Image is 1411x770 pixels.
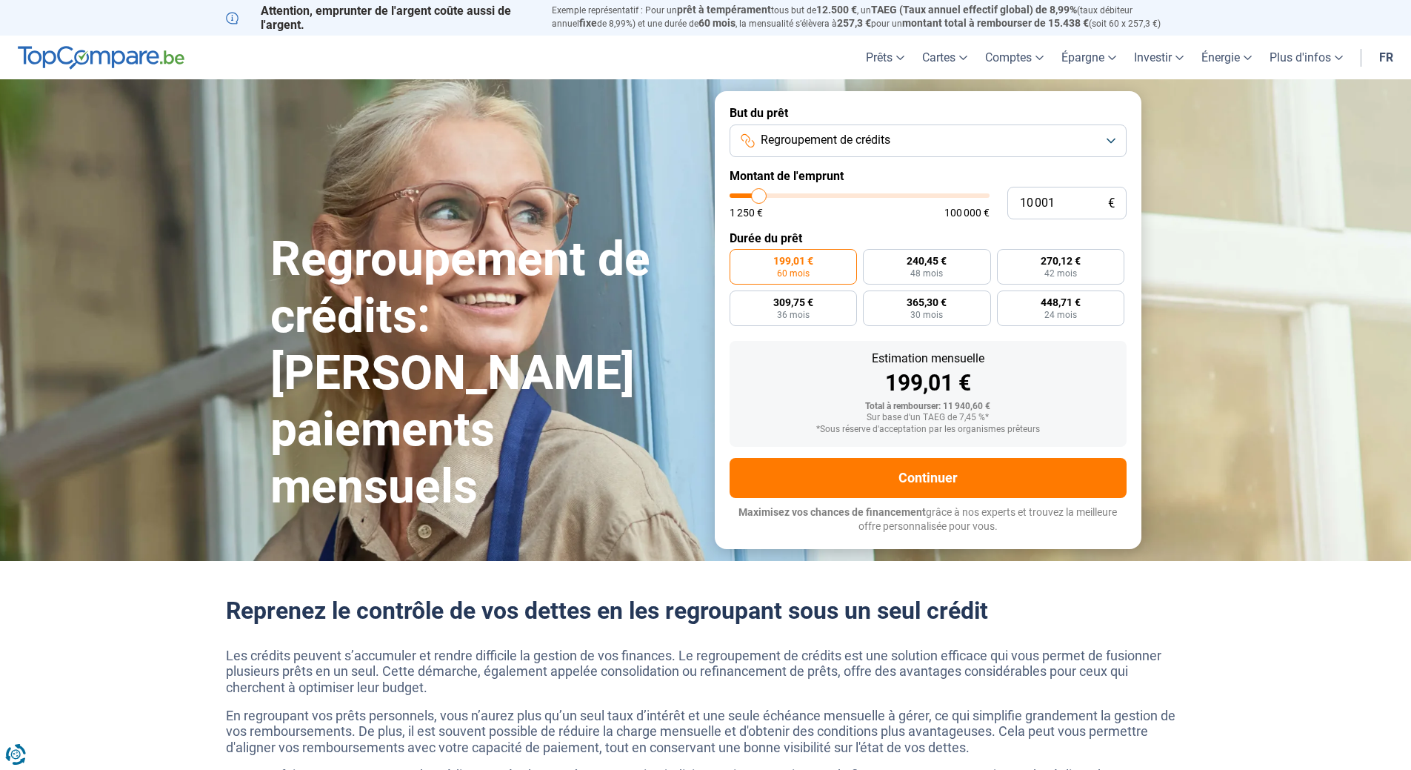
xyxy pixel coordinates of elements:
div: Sur base d'un TAEG de 7,45 %* [741,413,1115,423]
span: 240,45 € [907,256,947,266]
span: 199,01 € [773,256,813,266]
a: fr [1370,36,1402,79]
span: 270,12 € [1041,256,1081,266]
a: Énergie [1192,36,1261,79]
label: Durée du prêt [730,231,1127,245]
label: Montant de l'emprunt [730,169,1127,183]
div: *Sous réserve d'acceptation par les organismes prêteurs [741,425,1115,435]
span: prêt à tempérament [677,4,771,16]
label: But du prêt [730,106,1127,120]
p: Les crédits peuvent s’accumuler et rendre difficile la gestion de vos finances. Le regroupement d... [226,648,1186,696]
a: Plus d'infos [1261,36,1352,79]
span: Maximisez vos chances de financement [738,506,926,518]
p: grâce à nos experts et trouvez la meilleure offre personnalisée pour vous. [730,505,1127,534]
button: Regroupement de crédits [730,125,1127,157]
span: 48 mois [910,269,943,278]
span: TAEG (Taux annuel effectif global) de 8,99% [871,4,1077,16]
div: 199,01 € [741,372,1115,394]
div: Total à rembourser: 11 940,60 € [741,402,1115,412]
p: En regroupant vos prêts personnels, vous n’aurez plus qu’un seul taux d’intérêt et une seule éché... [226,708,1186,756]
h1: Regroupement de crédits: [PERSON_NAME] paiements mensuels [270,231,697,516]
span: 309,75 € [773,297,813,308]
a: Investir [1125,36,1192,79]
span: 12.500 € [816,4,857,16]
a: Épargne [1053,36,1125,79]
span: Regroupement de crédits [761,132,890,148]
span: 24 mois [1044,311,1077,319]
span: 36 mois [777,311,810,319]
button: Continuer [730,458,1127,498]
span: montant total à rembourser de 15.438 € [902,17,1089,29]
span: 100 000 € [944,208,990,218]
span: 60 mois [698,17,735,29]
span: 257,3 € [837,17,871,29]
a: Comptes [976,36,1053,79]
a: Prêts [857,36,913,79]
span: 1 250 € [730,208,763,218]
span: 42 mois [1044,269,1077,278]
span: € [1108,197,1115,210]
img: TopCompare [18,46,184,70]
span: fixe [579,17,597,29]
span: 60 mois [777,269,810,278]
span: 365,30 € [907,297,947,308]
p: Exemple représentatif : Pour un tous but de , un (taux débiteur annuel de 8,99%) et une durée de ... [552,4,1186,30]
h2: Reprenez le contrôle de vos dettes en les regroupant sous un seul crédit [226,597,1186,625]
span: 448,71 € [1041,297,1081,308]
span: 30 mois [910,311,943,319]
div: Estimation mensuelle [741,353,1115,365]
a: Cartes [913,36,976,79]
p: Attention, emprunter de l'argent coûte aussi de l'argent. [226,4,534,32]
